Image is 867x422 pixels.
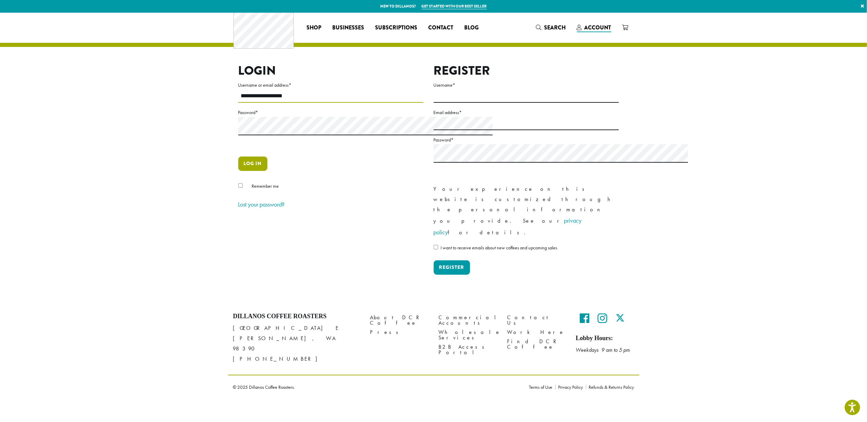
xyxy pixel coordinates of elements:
[434,108,619,117] label: Email address
[238,63,423,78] h2: Login
[306,24,321,32] span: Shop
[507,337,566,351] a: Find DCR Coffee
[422,3,487,9] a: Get started with our best seller
[434,184,619,238] p: Your experience on this website is customized through the personal information you provide. See o...
[375,24,417,32] span: Subscriptions
[439,327,497,342] a: Wholesale Services
[238,200,285,208] a: Lost your password?
[441,245,558,251] span: I want to receive emails about new coffees and upcoming sales.
[238,108,423,117] label: Password
[586,385,634,389] a: Refunds & Returns Policy
[439,313,497,327] a: Commercial Accounts
[370,313,429,327] a: About DCR Coffee
[238,157,267,171] button: Log in
[428,24,453,32] span: Contact
[252,183,279,189] span: Remember me
[233,323,360,364] p: [GEOGRAPHIC_DATA] E [PERSON_NAME], WA 98390 [PHONE_NUMBER]
[301,22,327,33] a: Shop
[531,22,571,33] a: Search
[439,342,497,357] a: B2B Access Portal
[576,335,634,342] h5: Lobby Hours:
[434,216,582,236] a: privacy policy
[464,24,479,32] span: Blog
[233,385,519,389] p: © 2025 Dillanos Coffee Roasters.
[434,245,438,249] input: I want to receive emails about new coffees and upcoming sales.
[585,24,611,32] span: Account
[434,260,470,275] button: Register
[332,24,364,32] span: Businesses
[555,385,586,389] a: Privacy Policy
[434,63,619,78] h2: Register
[434,136,619,144] label: Password
[576,346,630,353] em: Weekdays 9 am to 5 pm
[507,313,566,327] a: Contact Us
[434,81,619,89] label: Username
[507,327,566,337] a: Work Here
[233,313,360,320] h4: Dillanos Coffee Roasters
[238,81,423,89] label: Username or email address
[370,327,429,337] a: Press
[529,385,555,389] a: Terms of Use
[544,24,566,32] span: Search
